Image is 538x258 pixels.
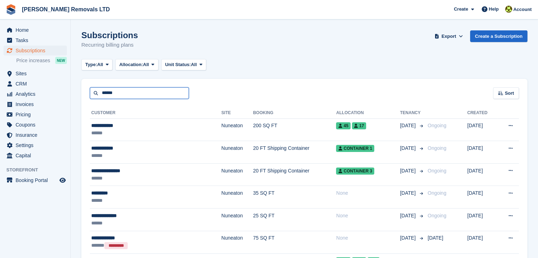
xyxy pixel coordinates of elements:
td: [DATE] [467,209,497,231]
span: [DATE] [400,145,417,152]
td: Nuneaton [221,118,253,141]
div: None [336,189,400,197]
div: None [336,212,400,219]
div: NEW [55,57,67,64]
p: Recurring billing plans [81,41,138,49]
td: [DATE] [467,141,497,164]
td: Nuneaton [221,163,253,186]
a: menu [4,130,67,140]
div: None [336,234,400,242]
a: menu [4,46,67,55]
span: Container 3 [336,168,374,175]
a: menu [4,175,67,185]
span: Help [489,6,499,13]
a: menu [4,69,67,78]
span: Ongoing [428,213,446,218]
th: Allocation [336,107,400,119]
span: CRM [16,79,58,89]
a: menu [4,151,67,160]
h1: Subscriptions [81,30,138,40]
span: Home [16,25,58,35]
span: Analytics [16,89,58,99]
span: [DATE] [400,212,417,219]
a: menu [4,99,67,109]
a: menu [4,79,67,89]
button: Unit Status: All [161,59,206,71]
span: Allocation: [119,61,143,68]
button: Type: All [81,59,112,71]
span: Coupons [16,120,58,130]
td: Nuneaton [221,141,253,164]
span: Unit Status: [165,61,191,68]
span: Price increases [16,57,50,64]
th: Site [221,107,253,119]
td: 200 SQ FT [253,118,336,141]
span: [DATE] [400,167,417,175]
th: Created [467,107,497,119]
span: Account [513,6,532,13]
td: [DATE] [467,231,497,253]
span: 45 [336,122,350,129]
span: Export [441,33,456,40]
span: Storefront [6,166,70,174]
span: Container 1 [336,145,374,152]
th: Tenancy [400,107,425,119]
a: Price increases NEW [16,57,67,64]
td: 75 SQ FT [253,231,336,253]
span: Sites [16,69,58,78]
button: Export [433,30,464,42]
span: Pricing [16,110,58,119]
span: [DATE] [428,235,443,241]
span: [DATE] [400,234,417,242]
td: Nuneaton [221,209,253,231]
a: menu [4,25,67,35]
a: menu [4,110,67,119]
td: 25 SQ FT [253,209,336,231]
th: Booking [253,107,336,119]
span: All [191,61,197,68]
a: menu [4,89,67,99]
span: Ongoing [428,123,446,128]
img: stora-icon-8386f47178a22dfd0bd8f6a31ec36ba5ce8667c1dd55bd0f319d3a0aa187defe.svg [6,4,16,15]
span: Sort [505,90,514,97]
span: [DATE] [400,122,417,129]
a: Create a Subscription [470,30,527,42]
span: Ongoing [428,190,446,196]
span: Insurance [16,130,58,140]
td: Nuneaton [221,231,253,253]
span: Ongoing [428,168,446,174]
span: Settings [16,140,58,150]
td: [DATE] [467,186,497,209]
span: All [97,61,103,68]
td: 20 FT Shipping Container [253,141,336,164]
span: Capital [16,151,58,160]
span: [DATE] [400,189,417,197]
td: 20 FT Shipping Container [253,163,336,186]
a: menu [4,140,67,150]
span: 17 [352,122,366,129]
a: [PERSON_NAME] Removals LTD [19,4,113,15]
button: Allocation: All [115,59,158,71]
span: Tasks [16,35,58,45]
span: Invoices [16,99,58,109]
span: All [143,61,149,68]
td: Nuneaton [221,186,253,209]
span: Booking Portal [16,175,58,185]
td: [DATE] [467,163,497,186]
td: [DATE] [467,118,497,141]
span: Type: [85,61,97,68]
img: Sean Glenn [505,6,512,13]
a: menu [4,120,67,130]
span: Ongoing [428,145,446,151]
span: Create [454,6,468,13]
a: Preview store [58,176,67,184]
span: Subscriptions [16,46,58,55]
th: Customer [90,107,221,119]
td: 35 SQ FT [253,186,336,209]
a: menu [4,35,67,45]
